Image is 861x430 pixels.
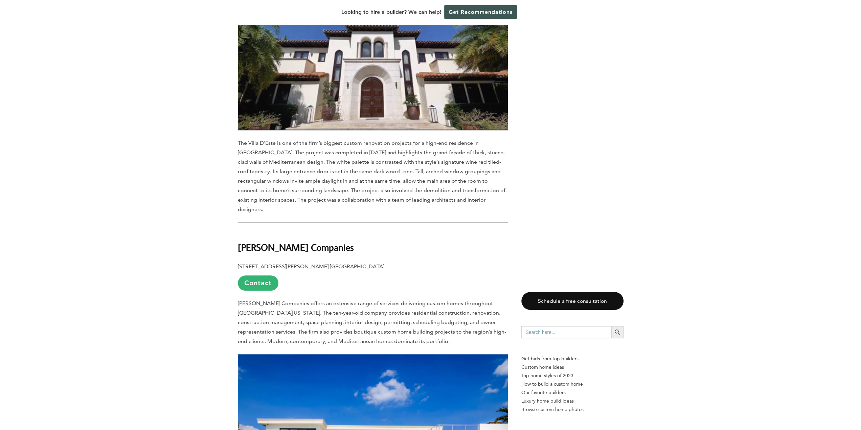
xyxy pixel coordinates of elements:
[521,388,624,397] a: Our favorite builders
[238,140,505,212] span: The Villa D’Este is one of the firm’s biggest custom renovation projects for a high-end residence...
[238,300,506,344] span: [PERSON_NAME] Companies offers an extensive range of services delivering custom homes throughout ...
[521,326,611,338] input: Search here...
[444,5,517,19] a: Get Recommendations
[238,275,278,291] a: Contact
[614,329,621,336] svg: Search
[238,263,384,270] b: [STREET_ADDRESS][PERSON_NAME] [GEOGRAPHIC_DATA]
[521,397,624,405] a: Luxury home build ideas
[521,405,624,414] a: Browse custom home photos
[521,355,624,363] p: Get bids from top builders
[521,380,624,388] a: How to build a custom home
[238,241,354,253] b: [PERSON_NAME] Companies
[521,363,624,371] a: Custom home ideas
[521,371,624,380] a: Top home styles of 2023
[521,292,624,310] a: Schedule a free consultation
